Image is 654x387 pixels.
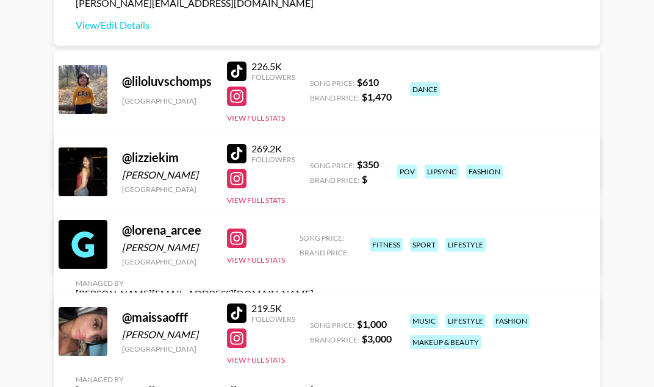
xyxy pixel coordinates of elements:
[357,76,379,88] strong: $ 610
[251,155,295,164] div: Followers
[397,165,417,179] div: pov
[251,73,295,82] div: Followers
[466,165,503,179] div: fashion
[310,93,359,102] span: Brand Price:
[310,176,359,185] span: Brand Price:
[122,257,212,266] div: [GEOGRAPHIC_DATA]
[122,344,212,353] div: [GEOGRAPHIC_DATA]
[122,74,212,89] div: @ liloluvschomps
[227,113,285,122] button: View Full Stats
[227,255,285,265] button: View Full Stats
[122,310,212,325] div: @ maissaofff
[357,158,379,170] strong: $ 350
[251,314,295,324] div: Followers
[362,333,392,344] strong: $ 3,000
[310,335,359,344] span: Brand Price:
[251,60,295,73] div: 226.5K
[357,318,387,330] strong: $ 1,000
[445,238,486,252] div: lifestyle
[122,222,212,238] div: @ lorena_arcee
[310,321,354,330] span: Song Price:
[251,143,295,155] div: 269.2K
[362,91,392,102] strong: $ 1,470
[122,150,212,165] div: @ lizziekim
[410,82,440,96] div: dance
[410,238,438,252] div: sport
[310,161,354,170] span: Song Price:
[410,335,481,349] div: makeup & beauty
[76,279,314,288] div: Managed By
[227,196,285,205] button: View Full Stats
[445,314,486,328] div: lifestyle
[76,19,314,31] a: View/Edit Details
[251,302,295,314] div: 219.5K
[362,173,367,185] strong: $
[410,314,438,328] div: music
[370,238,403,252] div: fitness
[310,79,354,88] span: Song Price:
[122,96,212,105] div: [GEOGRAPHIC_DATA]
[122,185,212,194] div: [GEOGRAPHIC_DATA]
[122,328,212,341] div: [PERSON_NAME]
[122,241,212,254] div: [PERSON_NAME]
[122,169,212,181] div: [PERSON_NAME]
[425,165,459,179] div: lipsync
[300,248,349,257] span: Brand Price:
[76,375,314,384] div: Managed By
[227,355,285,364] button: View Full Stats
[76,288,314,300] div: [PERSON_NAME][EMAIL_ADDRESS][DOMAIN_NAME]
[493,314,530,328] div: fashion
[300,233,344,243] span: Song Price:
